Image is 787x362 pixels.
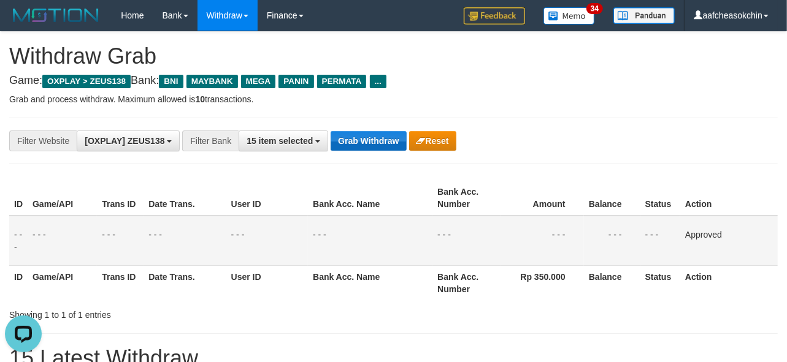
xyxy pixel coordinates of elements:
td: - - - [432,216,501,266]
span: OXPLAY > ZEUS138 [42,75,131,88]
th: Date Trans. [144,265,226,300]
td: - - - [28,216,97,266]
td: - - - [97,216,144,266]
strong: 10 [195,94,205,104]
th: Trans ID [97,181,144,216]
span: ... [370,75,386,88]
th: Action [680,265,778,300]
h1: Withdraw Grab [9,44,778,69]
td: - - - [226,216,309,266]
td: - - - [144,216,226,266]
td: Approved [680,216,778,266]
button: Open LiveChat chat widget [5,5,42,42]
th: Rp 350.000 [501,265,583,300]
th: User ID [226,265,309,300]
span: PANIN [278,75,313,88]
img: panduan.png [613,7,675,24]
img: Feedback.jpg [464,7,525,25]
p: Grab and process withdraw. Maximum allowed is transactions. [9,93,778,105]
td: - - - [584,216,640,266]
th: ID [9,265,28,300]
th: Bank Acc. Number [432,181,501,216]
th: Amount [501,181,583,216]
img: Button%20Memo.svg [543,7,595,25]
button: Reset [409,131,456,151]
th: Bank Acc. Name [308,181,432,216]
td: - - - [308,216,432,266]
th: Bank Acc. Number [432,265,501,300]
th: Trans ID [97,265,144,300]
button: 15 item selected [239,130,328,151]
th: Status [640,265,680,300]
th: Game/API [28,265,97,300]
span: 15 item selected [247,136,313,146]
th: Game/API [28,181,97,216]
th: ID [9,181,28,216]
th: Action [680,181,778,216]
div: Filter Bank [182,130,239,151]
th: Balance [584,181,640,216]
span: PERMATA [317,75,367,88]
td: - - - [640,216,680,266]
th: Balance [584,265,640,300]
button: Grab Withdraw [331,131,406,151]
img: MOTION_logo.png [9,6,102,25]
span: MAYBANK [186,75,238,88]
span: 34 [586,3,603,14]
th: Status [640,181,680,216]
th: Bank Acc. Name [308,265,432,300]
span: BNI [159,75,183,88]
span: MEGA [241,75,276,88]
td: - - - [501,216,583,266]
td: - - - [9,216,28,266]
div: Filter Website [9,130,77,151]
th: Date Trans. [144,181,226,216]
div: Showing 1 to 1 of 1 entries [9,304,319,321]
button: [OXPLAY] ZEUS138 [77,130,180,151]
h4: Game: Bank: [9,75,778,87]
span: [OXPLAY] ZEUS138 [85,136,164,146]
th: User ID [226,181,309,216]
